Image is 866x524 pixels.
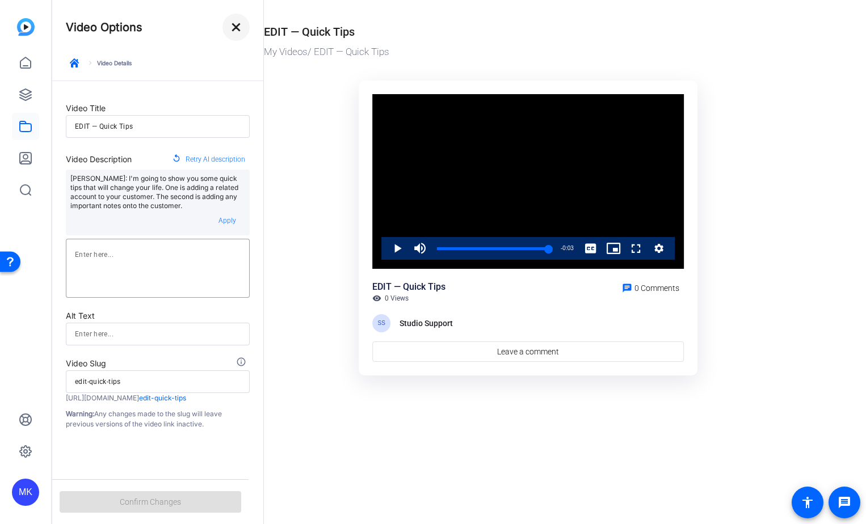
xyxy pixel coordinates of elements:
mat-icon: message [838,496,851,509]
span: Video Slug [66,358,106,368]
mat-icon: close [229,20,243,34]
span: 0 Comments [634,284,679,293]
mat-icon: visibility [372,294,381,303]
input: Enter here... [75,327,241,341]
button: Retry AI description [167,149,250,170]
a: 0 Comments [617,280,684,294]
p: Any changes made to the slug will leave previous versions of the video link inactive. [66,409,250,429]
div: MK [12,479,39,506]
div: Alt Text [66,309,250,323]
span: edit-quick-tips [139,394,186,402]
span: Leave a comment [497,346,559,358]
input: Enter here... [75,120,241,133]
span: 0 Views [385,294,409,303]
div: Progress Bar [437,247,549,250]
input: Enter here... [75,375,241,388]
div: Video Player [372,94,684,269]
h4: Video Options [66,20,142,34]
span: - [561,245,562,251]
mat-icon: replay [172,154,181,165]
span: 0:03 [562,245,573,251]
div: EDIT — Quick Tips [372,280,445,294]
span: Apply [218,217,236,225]
span: [URL][DOMAIN_NAME] [66,394,139,402]
button: Mute [409,237,431,260]
div: / EDIT — Quick Tips [264,45,787,60]
mat-icon: accessibility [801,496,814,509]
button: Apply [209,210,245,231]
strong: Warning: [66,409,94,418]
button: Picture-in-Picture [602,237,625,260]
a: My Videos [264,46,308,57]
button: Play [386,237,409,260]
div: Video Title [66,102,250,115]
button: Fullscreen [625,237,648,260]
span: Retry AI description [186,152,245,167]
p: [PERSON_NAME]: I'm going to show you some quick tips that will change your life. One is adding a ... [70,174,245,210]
div: Studio Support [400,316,456,330]
img: blue-gradient.svg [17,18,35,36]
a: Leave a comment [372,341,684,362]
div: Video Description [66,153,132,166]
div: SS [372,314,390,332]
mat-icon: info_outline [236,357,250,370]
button: Captions [579,237,602,260]
div: EDIT — Quick Tips [264,23,355,40]
mat-icon: chat [622,283,632,293]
